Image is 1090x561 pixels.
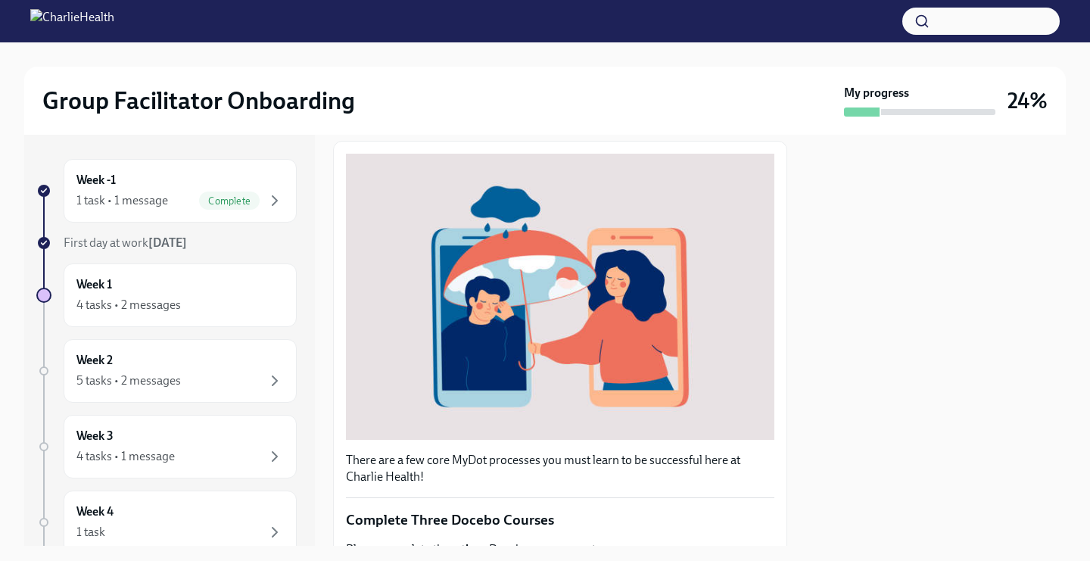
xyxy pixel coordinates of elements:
[346,154,774,439] button: Zoom image
[76,297,181,313] div: 4 tasks • 2 messages
[844,85,909,101] strong: My progress
[36,159,297,223] a: Week -11 task • 1 messageComplete
[76,372,181,389] div: 5 tasks • 2 messages
[76,192,168,209] div: 1 task • 1 message
[36,491,297,554] a: Week 41 task
[76,524,105,541] div: 1 task
[76,503,114,520] h6: Week 4
[461,542,489,556] strong: three
[36,235,297,251] a: First day at work[DATE]
[64,235,187,250] span: First day at work
[76,448,175,465] div: 4 tasks • 1 message
[36,263,297,327] a: Week 14 tasks • 2 messages
[76,352,113,369] h6: Week 2
[76,172,116,189] h6: Week -1
[346,452,774,485] p: There are a few core MyDot processes you must learn to be successful here at Charlie Health!
[30,9,114,33] img: CharlieHealth
[76,276,112,293] h6: Week 1
[36,339,297,403] a: Week 25 tasks • 2 messages
[346,541,774,558] p: Please complete these Docebo courses next:
[346,510,774,530] p: Complete Three Docebo Courses
[36,415,297,478] a: Week 34 tasks • 1 message
[76,428,114,444] h6: Week 3
[1007,87,1048,114] h3: 24%
[42,86,355,116] h2: Group Facilitator Onboarding
[148,235,187,250] strong: [DATE]
[199,195,260,207] span: Complete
